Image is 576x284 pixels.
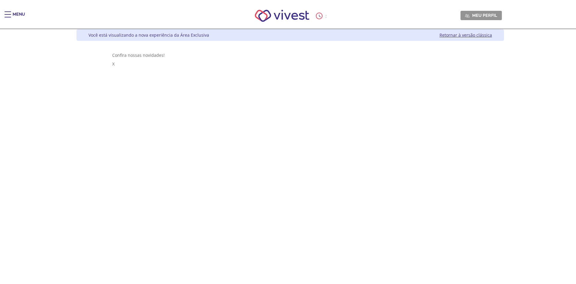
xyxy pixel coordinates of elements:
img: Meu perfil [465,14,469,18]
div: : [316,13,328,19]
div: Você está visualizando a nova experiência da Área Exclusiva [88,32,209,38]
div: Vivest [72,29,504,284]
span: Meu perfil [472,13,497,18]
a: Meu perfil [460,11,502,20]
div: Menu [13,11,25,23]
a: Retornar à versão clássica [439,32,492,38]
span: X [112,61,115,67]
div: Confira nossas novidades! [112,52,469,58]
img: Vivest [248,3,316,29]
